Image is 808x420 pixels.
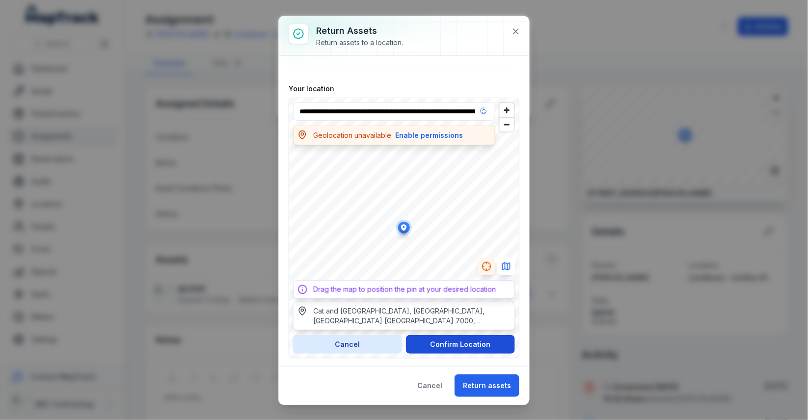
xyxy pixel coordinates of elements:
[497,258,515,275] button: Switch to Map View
[455,374,519,397] button: Return assets
[289,84,334,94] label: Your location
[406,335,515,354] button: Confirm Location
[500,103,514,117] button: Zoom in
[316,24,403,38] h3: Return assets
[289,98,520,358] canvas: Map
[500,117,514,131] button: Zoom out
[313,306,511,326] div: Cat and [GEOGRAPHIC_DATA], [GEOGRAPHIC_DATA], [GEOGRAPHIC_DATA] [GEOGRAPHIC_DATA] 7000, [GEOGRAPH...
[313,285,496,294] div: Drag the map to position the pin at your desired location
[409,374,451,397] button: Cancel
[395,130,463,141] button: Enable permissions
[293,335,402,354] button: Cancel
[316,38,403,48] div: Return assets to a location.
[313,130,463,141] div: Geolocation unavailable.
